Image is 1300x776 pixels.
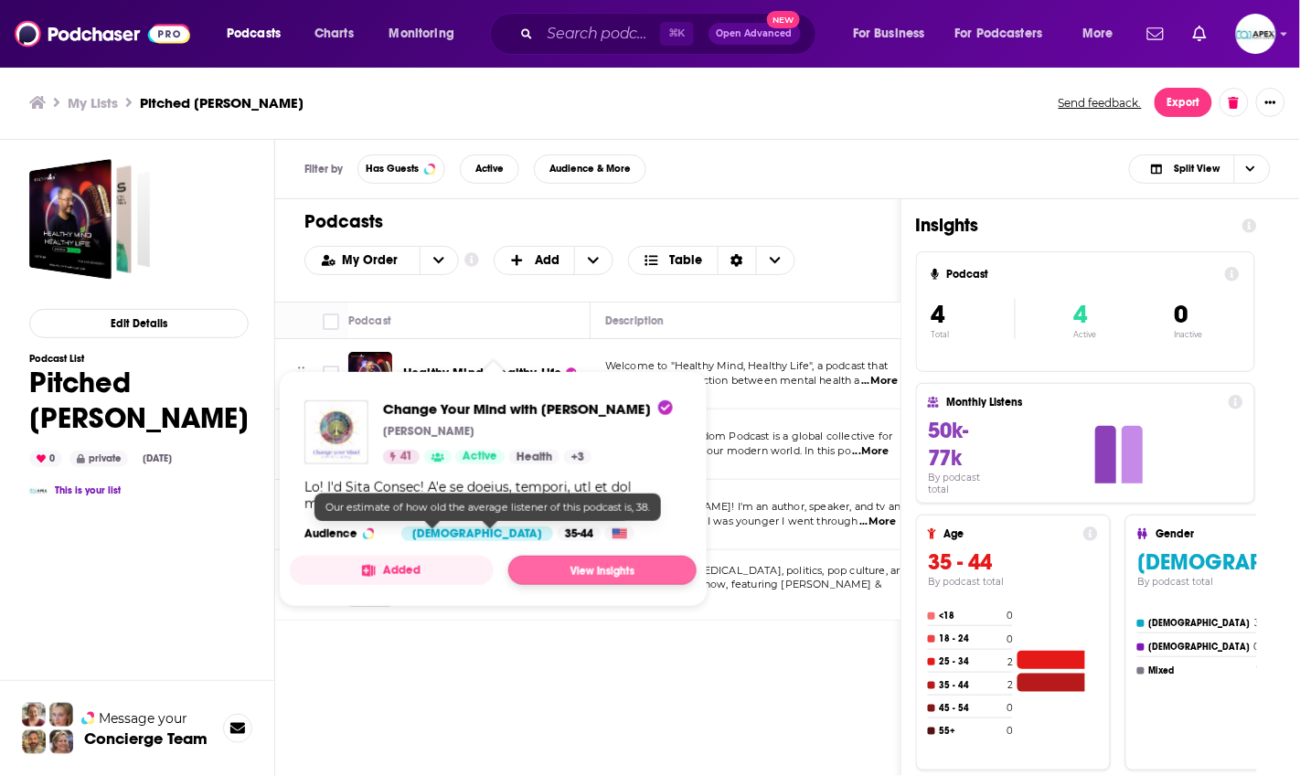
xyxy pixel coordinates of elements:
a: Pitched Loren [29,159,150,280]
button: open menu [943,19,1070,48]
button: Show profile menu [1236,14,1276,54]
h1: Insights [916,214,1228,237]
h4: Monthly Listens [946,396,1220,409]
h3: Audience [304,526,387,541]
div: Our estimate of how old the average listener of this podcast is, 38. [314,494,661,521]
span: 0 [1174,299,1188,330]
h4: 3 [1254,617,1260,629]
span: 4 [932,299,945,330]
h4: <18 [939,611,1003,622]
span: 50k-77k [928,417,968,472]
h1: Pitched [PERSON_NAME] [29,365,249,436]
button: Active [460,154,519,184]
input: Search podcasts, credits, & more... [540,19,660,48]
span: Change Your Mind with [PERSON_NAME] [383,400,673,418]
span: Monitoring [389,21,454,47]
h4: 25 - 34 [939,656,1004,667]
button: open menu [214,19,304,48]
span: ...More [853,444,890,459]
button: Choose View [628,246,795,275]
button: open menu [840,19,948,48]
a: Health [509,450,559,464]
button: Choose View [1129,154,1271,184]
h2: Choose List sort [304,246,459,275]
h4: Mixed [1148,665,1252,676]
img: Jules Profile [49,703,73,727]
h4: Podcast [946,268,1218,281]
h4: 0 [1253,641,1260,653]
h3: Pitched [PERSON_NAME] [140,94,304,112]
span: Welcome to "Healthy Mind, Healthy Life", a podcast that [605,359,888,372]
button: open menu [420,247,458,274]
a: Active [455,450,505,464]
h3: Concierge Team [84,729,208,748]
p: Inactive [1174,330,1202,339]
span: More [1082,21,1114,47]
img: Healthy Mind, Healthy Life [348,352,392,396]
span: For Podcasters [955,21,1043,47]
p: Total [932,330,1015,339]
span: Charts [314,21,354,47]
button: open menu [1070,19,1136,48]
h4: By podcast total [928,576,1098,588]
img: Jon Profile [22,730,46,754]
h4: [DEMOGRAPHIC_DATA] [1148,618,1251,629]
span: the ways we suffer now, featuring [PERSON_NAME] & [605,578,881,590]
h4: 0 [1007,633,1013,645]
span: The Wellness + Wisdom Podcast is a global collective for [605,430,893,442]
button: Show More Button [1256,88,1285,117]
button: Export [1155,88,1212,117]
div: [DEMOGRAPHIC_DATA] [401,526,553,541]
a: Change Your Mind with Kris Ashley [383,400,673,418]
span: Table [670,254,703,267]
div: [DATE] [135,452,179,466]
h4: By podcast total [928,472,1003,495]
div: Lo! I'd Sita Consec! A'e se doeius, tempori, utl et dol magnaal enim. Admi V qui nostrud E ulla l... [304,479,682,512]
span: Has Guests [366,164,419,174]
a: View Insights [508,556,697,585]
p: [PERSON_NAME] [383,424,474,439]
span: Podcasts [227,21,281,47]
h4: 1 [1256,664,1260,676]
h4: 0 [1007,610,1013,622]
p: Active [1074,330,1097,339]
span: Active [463,448,497,466]
h4: 18 - 24 [939,633,1003,644]
span: Hi! I'm [PERSON_NAME]! I'm an author, speaker, and tv and [605,500,908,513]
div: Podcast [348,310,391,332]
a: Show notifications dropdown [1140,18,1171,49]
img: Change Your Mind with Kris Ashley [304,400,368,464]
span: ...More [860,515,897,529]
div: Search podcasts, credits, & more... [507,13,834,55]
button: Has Guests [357,154,445,184]
span: ⌘ K [660,22,694,46]
h1: Podcasts [304,210,857,233]
a: My Lists [68,94,118,112]
span: 4 [1074,299,1088,330]
a: Show additional information [464,251,479,269]
button: Open AdvancedNew [709,23,801,45]
span: For Business [853,21,925,47]
img: Apex Photo Studios [29,482,48,500]
a: Charts [303,19,365,48]
img: User Profile [1236,14,1276,54]
span: Audience & More [549,164,631,174]
a: This is your list [55,484,121,496]
span: explores the connection between mental health a [605,374,860,387]
img: Barbara Profile [49,730,73,754]
div: Sort Direction [718,247,756,274]
span: New [767,11,800,28]
a: Show notifications dropdown [1186,18,1214,49]
a: +3 [564,450,591,464]
img: Podchaser - Follow, Share and Rate Podcasts [15,16,190,51]
button: + Add [494,246,614,275]
h3: Podcast List [29,353,249,365]
div: 0 [29,451,62,467]
div: private [69,451,128,467]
